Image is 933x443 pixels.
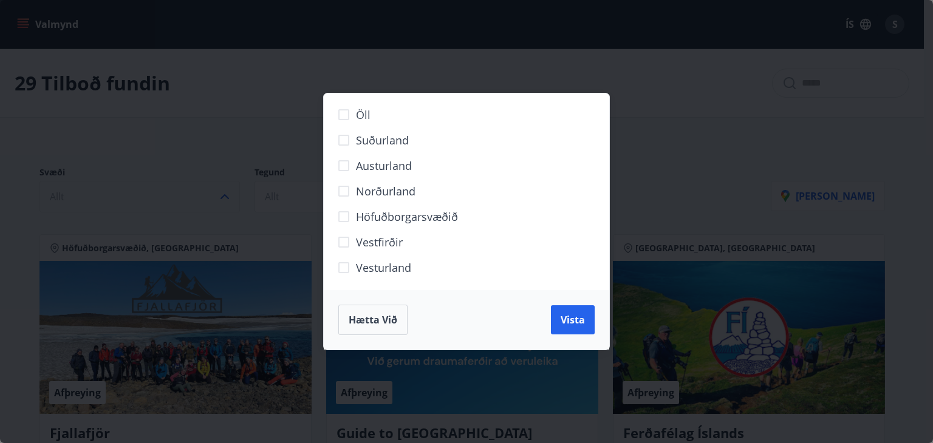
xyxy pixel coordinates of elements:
span: Öll [356,107,371,123]
button: Vista [551,305,595,334]
span: Vista [561,313,585,326]
span: Vesturland [356,260,411,276]
span: Norðurland [356,183,415,199]
span: Austurland [356,158,412,174]
span: Suðurland [356,132,409,148]
span: Vestfirðir [356,234,403,250]
span: Höfuðborgarsvæðið [356,209,458,225]
span: Hætta við [349,313,397,326]
button: Hætta við [338,305,408,335]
